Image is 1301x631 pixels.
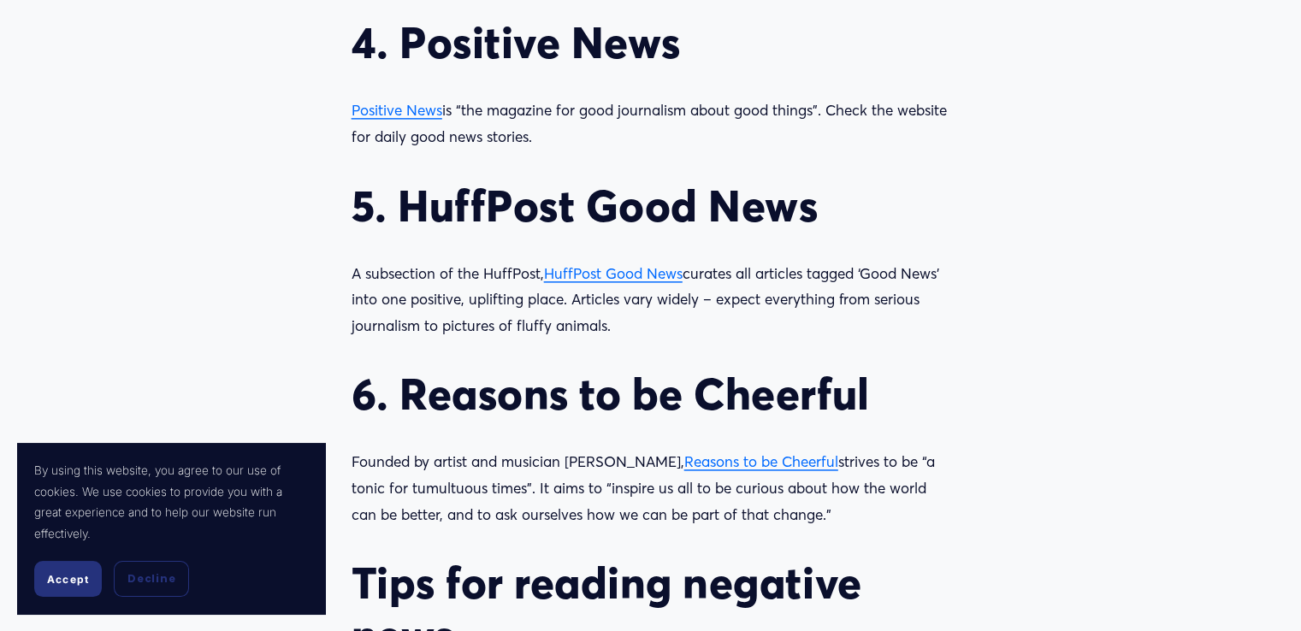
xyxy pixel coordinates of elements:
[544,264,683,282] a: HuffPost Good News
[47,573,89,586] span: Accept
[352,261,950,339] p: A subsection of the HuffPost, curates all articles tagged ‘Good News’ into one positive, upliftin...
[684,452,838,470] a: Reasons to be Cheerful
[17,443,325,614] section: Cookie banner
[127,571,175,587] span: Decline
[352,449,950,528] p: Founded by artist and musician [PERSON_NAME], strives to be “a tonic for tumultuous times”. It ai...
[34,460,308,544] p: By using this website, you agree to our use of cookies. We use cookies to provide you with a grea...
[352,97,950,150] p: is “the magazine for good journalism about good things”. Check the website for daily good news st...
[352,101,442,119] a: Positive News
[34,561,102,597] button: Accept
[352,368,950,420] h2: 6. Reasons to be Cheerful
[114,561,189,597] button: Decline
[352,180,950,232] h2: 5. HuffPost Good News
[352,16,950,68] h2: 4. Positive News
